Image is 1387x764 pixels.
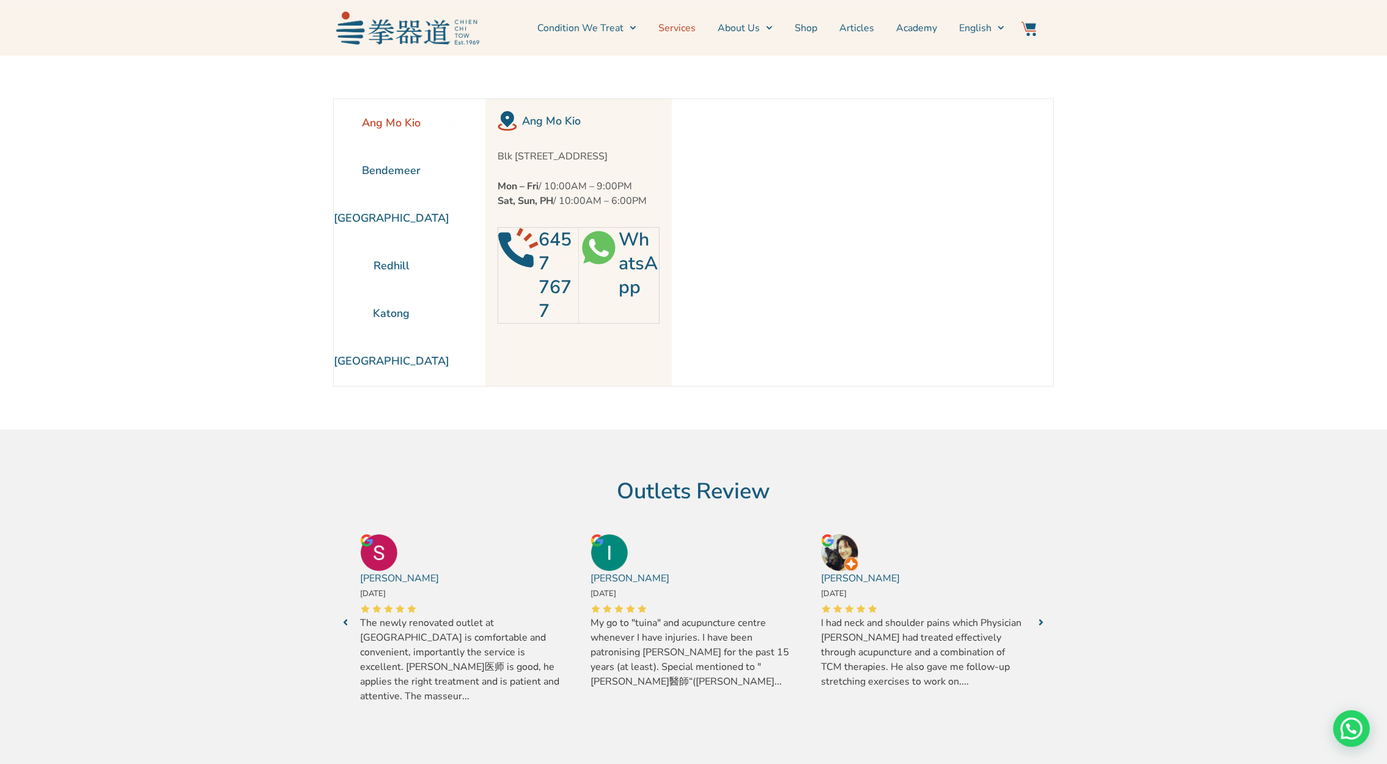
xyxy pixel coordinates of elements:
nav: Menu [485,13,1005,43]
a: About Us [718,13,773,43]
a: Articles [839,13,874,43]
img: Sharon Lim [361,534,397,571]
span: The newly renovated outlet at [GEOGRAPHIC_DATA] is comfortable and convenient, importantly the se... [361,616,567,704]
iframe: Chien Chi Tow Healthcare Ang Mo Kio [672,99,1018,386]
p: Blk [STREET_ADDRESS] [498,149,660,164]
a: Shop [795,13,817,43]
img: Website Icon-03 [1021,21,1036,36]
h2: Outlets Review [342,478,1045,505]
img: Li-Ling Sitoh [822,534,858,571]
span: My go to "tuina" and acupuncture centre whenever I have injuries. I have been patronising [PERSON... [591,616,797,689]
a: [PERSON_NAME] [361,571,440,586]
p: / 10:00AM – 9:00PM / 10:00AM – 6:00PM [498,179,660,208]
a: Next [336,613,356,632]
span: I had neck and shoulder pains which Physician [PERSON_NAME] had treated effectively through acupu... [822,616,1028,689]
a: Next [1032,613,1051,632]
span: [DATE] [591,588,617,599]
h2: Ang Mo Kio [522,112,660,129]
a: 6457 7677 [539,227,572,324]
img: Ivy Tan [591,534,628,571]
a: Condition We Treat [537,13,636,43]
strong: Mon – Fri [498,180,539,193]
a: [PERSON_NAME] [591,571,670,586]
strong: Sat, Sun, PH [498,194,553,208]
a: Services [658,13,696,43]
span: English [959,21,992,35]
a: English [959,13,1004,43]
span: [DATE] [822,588,847,599]
a: [PERSON_NAME] [822,571,900,586]
a: Academy [896,13,937,43]
span: [DATE] [361,588,386,599]
a: WhatsApp [619,227,658,300]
